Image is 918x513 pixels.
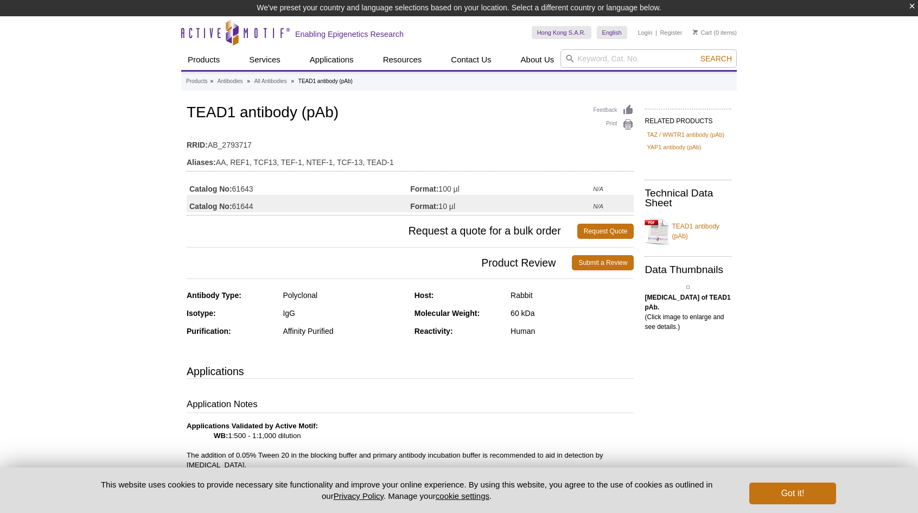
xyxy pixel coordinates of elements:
[686,286,690,289] img: TEAD1 antibody (pAb) tested by Western blot.
[638,29,653,36] a: Login
[645,265,731,275] h2: Data Thumbnails
[594,104,634,116] a: Feedback
[187,178,410,195] td: 61643
[415,327,453,335] strong: Reactivity:
[410,184,438,194] strong: Format:
[187,422,318,430] b: Applications Validated by Active Motif:
[700,54,732,63] span: Search
[187,327,231,335] strong: Purification:
[560,49,737,68] input: Keyword, Cat. No.
[283,326,406,336] div: Affinity Purified
[660,29,682,36] a: Register
[187,255,572,270] span: Product Review
[693,29,712,36] a: Cart
[594,119,634,131] a: Print
[187,157,216,167] strong: Aliases:
[283,290,406,300] div: Polyclonal
[377,49,429,70] a: Resources
[82,479,731,502] p: This website uses cookies to provide necessary site functionality and improve your online experie...
[645,109,731,128] h2: RELATED PRODUCTS
[295,29,404,39] h2: Enabling Epigenetics Research
[693,26,737,39] li: (0 items)
[593,195,634,212] td: N/A
[511,326,634,336] div: Human
[645,188,731,208] h2: Technical Data Sheet
[210,78,213,84] li: »
[511,308,634,318] div: 60 kDa
[645,215,731,248] a: TEAD1 antibody (pAb)
[749,483,836,504] button: Got it!
[254,77,287,86] a: All Antibodies
[243,49,287,70] a: Services
[572,255,634,270] a: Submit a Review
[187,398,634,413] h3: Application Notes
[597,26,627,39] a: English
[187,291,241,300] strong: Antibody Type:
[187,195,410,212] td: 61644
[415,309,480,318] strong: Molecular Weight:
[410,178,593,195] td: 100 µl
[186,77,207,86] a: Products
[415,291,434,300] strong: Host:
[187,363,634,379] h3: Applications
[283,308,406,318] div: IgG
[298,78,353,84] li: TEAD1 antibody (pAb)
[187,224,577,239] span: Request a quote for a bulk order
[187,421,634,470] p: 1:500 - 1:1,000 dilution The addition of 0.05% Tween 20 in the blocking buffer and primary antibo...
[514,49,561,70] a: About Us
[187,309,216,318] strong: Isotype:
[444,49,498,70] a: Contact Us
[647,130,724,140] a: TAZ / WWTR1 antibody (pAb)
[593,178,634,195] td: N/A
[187,134,634,151] td: AB_2793717
[187,140,208,150] strong: RRID:
[655,26,657,39] li: |
[214,432,228,440] strong: WB:
[410,201,438,211] strong: Format:
[436,491,489,501] button: cookie settings
[645,293,731,332] p: (Click image to enlarge and see details.)
[647,142,701,152] a: YAP1 antibody (pAb)
[247,78,250,84] li: »
[511,290,634,300] div: Rabbit
[181,49,226,70] a: Products
[410,195,593,212] td: 10 µl
[334,491,384,501] a: Privacy Policy
[303,49,360,70] a: Applications
[291,78,294,84] li: »
[697,54,735,64] button: Search
[187,104,634,123] h1: TEAD1 antibody (pAb)
[189,201,232,211] strong: Catalog No:
[187,151,634,168] td: AA, REF1, TCF13, TEF-1, NTEF-1, TCF-13, TEAD-1
[189,184,232,194] strong: Catalog No:
[577,224,634,239] a: Request Quote
[645,294,730,311] b: [MEDICAL_DATA] of TEAD1 pAb.
[693,29,698,35] img: Your Cart
[218,77,243,86] a: Antibodies
[532,26,591,39] a: Hong Kong S.A.R.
